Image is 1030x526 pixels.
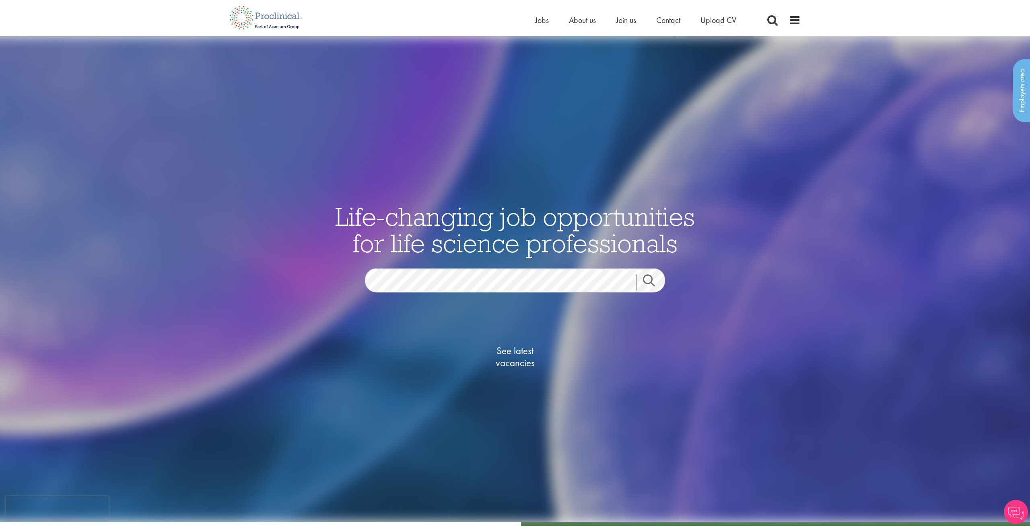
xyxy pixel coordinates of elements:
a: See latestvacancies [475,312,555,401]
a: Join us [616,15,636,25]
a: Upload CV [700,15,736,25]
a: Job search submit button [637,274,671,290]
a: Jobs [535,15,549,25]
img: Chatbot [1004,500,1028,524]
span: Life-changing job opportunities for life science professionals [335,200,695,259]
a: About us [569,15,596,25]
a: Contact [656,15,680,25]
span: See latest vacancies [475,344,555,369]
iframe: reCAPTCHA [6,496,109,520]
